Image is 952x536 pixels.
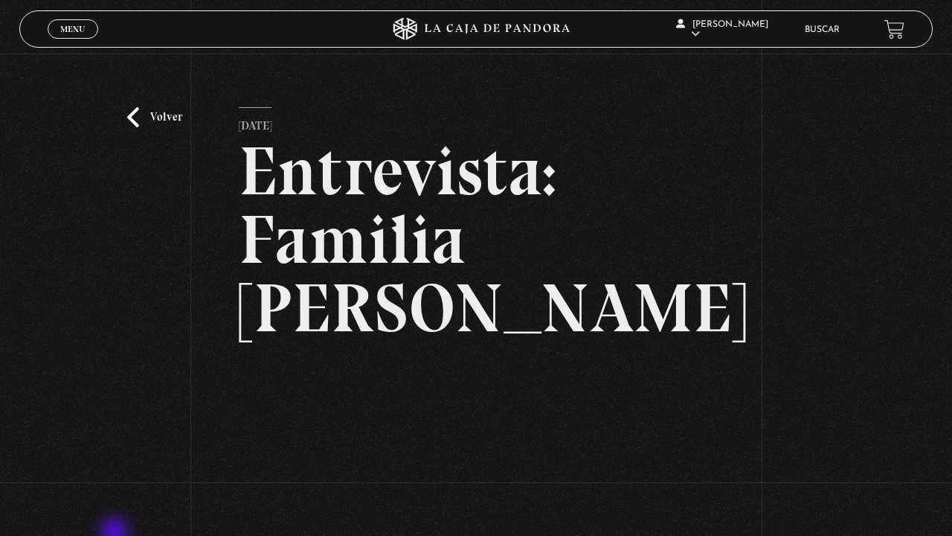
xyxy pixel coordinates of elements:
p: [DATE] [239,107,271,137]
a: Buscar [805,25,840,34]
span: Cerrar [56,37,91,48]
a: View your shopping cart [884,19,904,39]
a: Volver [127,107,182,127]
span: Menu [60,25,85,33]
h2: Entrevista: Familia [PERSON_NAME] [239,137,714,342]
span: [PERSON_NAME] [676,20,768,39]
